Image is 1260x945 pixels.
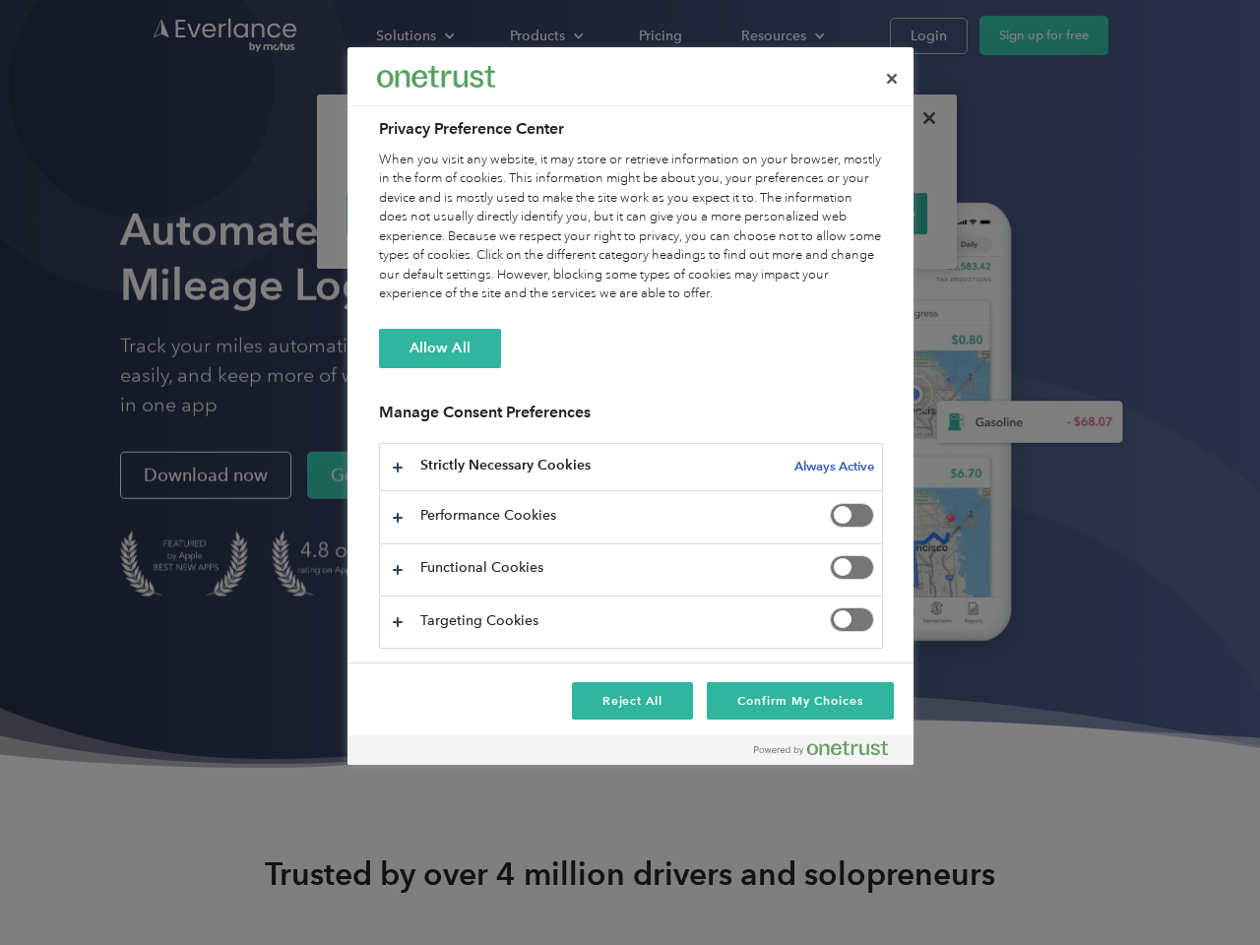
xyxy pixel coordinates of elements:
a: Powered by OneTrust Opens in a new Tab [754,740,904,765]
button: Close [870,57,913,100]
img: Powered by OneTrust Opens in a new Tab [754,740,888,756]
button: Confirm My Choices [707,682,893,720]
h2: Privacy Preference Center [379,117,883,141]
div: When you visit any website, it may store or retrieve information on your browser, mostly in the f... [379,151,883,304]
h3: Manage Consent Preferences [379,403,883,433]
div: Preference center [347,47,913,765]
div: Everlance [377,57,495,96]
button: Allow All [379,329,501,368]
div: Privacy Preference Center [347,47,913,765]
button: Reject All [572,682,694,720]
img: Everlance [377,66,495,87]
